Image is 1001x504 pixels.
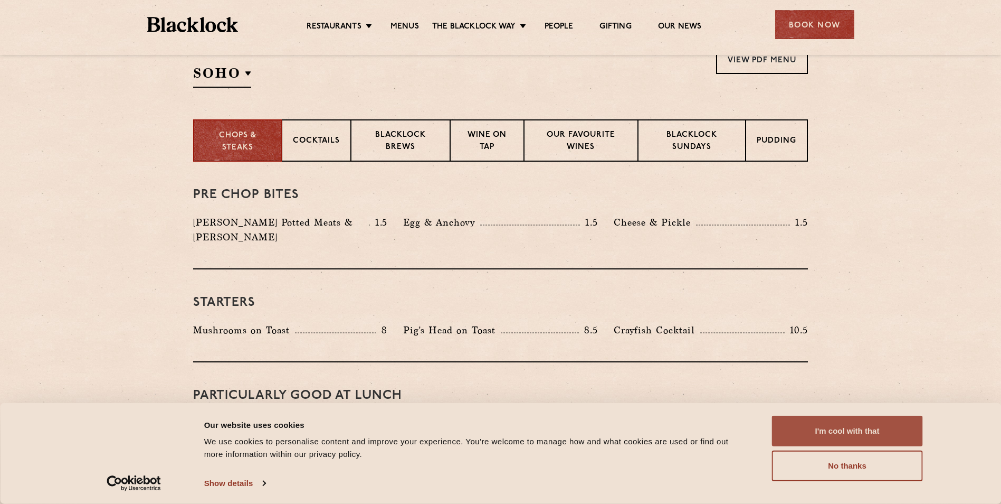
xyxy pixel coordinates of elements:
[772,451,923,481] button: No thanks
[614,323,700,338] p: Crayfish Cocktail
[757,135,796,148] p: Pudding
[545,22,573,33] a: People
[790,216,808,229] p: 1.5
[205,130,271,154] p: Chops & Steaks
[376,323,387,337] p: 8
[293,135,340,148] p: Cocktails
[775,10,854,39] div: Book Now
[204,418,748,431] div: Our website uses cookies
[599,22,631,33] a: Gifting
[403,323,501,338] p: Pig's Head on Toast
[362,129,439,154] p: Blacklock Brews
[193,296,808,310] h3: Starters
[204,435,748,461] div: We use cookies to personalise content and improve your experience. You're welcome to manage how a...
[403,215,480,230] p: Egg & Anchovy
[614,215,696,230] p: Cheese & Pickle
[785,323,808,337] p: 10.5
[579,323,598,337] p: 8.5
[535,129,626,154] p: Our favourite wines
[658,22,702,33] a: Our News
[204,475,265,491] a: Show details
[432,22,516,33] a: The Blacklock Way
[88,475,180,491] a: Usercentrics Cookiebot - opens in a new window
[716,45,808,74] a: View PDF Menu
[370,216,388,229] p: 1.5
[580,216,598,229] p: 1.5
[193,389,808,403] h3: PARTICULARLY GOOD AT LUNCH
[772,416,923,446] button: I'm cool with that
[193,64,251,88] h2: SOHO
[461,129,513,154] p: Wine on Tap
[193,323,295,338] p: Mushrooms on Toast
[193,188,808,202] h3: Pre Chop Bites
[649,129,735,154] p: Blacklock Sundays
[390,22,419,33] a: Menus
[147,17,239,32] img: BL_Textured_Logo-footer-cropped.svg
[193,215,369,245] p: [PERSON_NAME] Potted Meats & [PERSON_NAME]
[307,22,361,33] a: Restaurants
